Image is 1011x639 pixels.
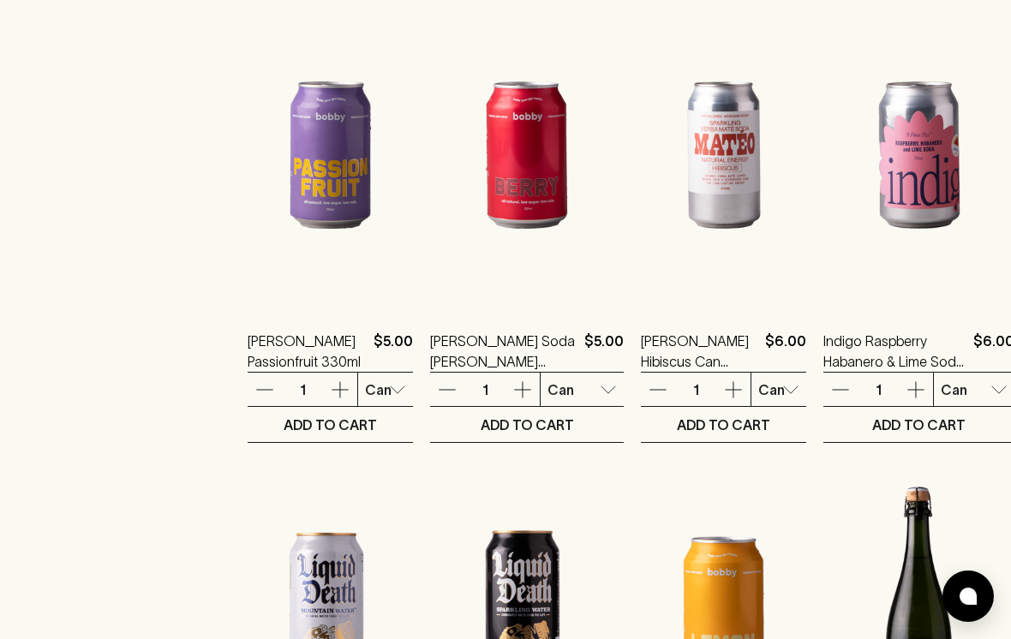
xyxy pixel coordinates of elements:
[751,373,806,407] div: Can
[765,331,806,372] p: $6.00
[374,331,413,372] p: $5.00
[677,415,770,435] p: ADD TO CART
[282,379,323,399] p: 1
[430,407,624,442] button: ADD TO CART
[858,379,899,399] p: 1
[758,379,785,400] p: Can
[430,331,577,372] a: [PERSON_NAME] Soda [PERSON_NAME] 330ml
[584,331,624,372] p: $5.00
[960,588,977,605] img: bubble-icon
[823,331,966,372] a: Indigo Raspberry Habanero & Lime Soda 330ml
[284,415,377,435] p: ADD TO CART
[675,379,716,399] p: 1
[641,331,758,372] a: [PERSON_NAME] Hibiscus Can 375ml
[641,5,806,305] img: Mateo Soda Hibiscus Can 375ml
[358,373,413,407] div: Can
[248,407,413,442] button: ADD TO CART
[541,373,624,407] div: Can
[547,379,574,400] p: Can
[872,415,966,435] p: ADD TO CART
[464,379,505,399] p: 1
[481,415,574,435] p: ADD TO CART
[365,379,392,400] p: Can
[941,379,967,400] p: Can
[430,5,624,305] img: Bobby Soda Berry 330ml
[248,331,367,372] a: [PERSON_NAME] Passionfruit 330ml
[248,5,413,305] img: Bobby Soda Passionfruit 330ml
[641,407,806,442] button: ADD TO CART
